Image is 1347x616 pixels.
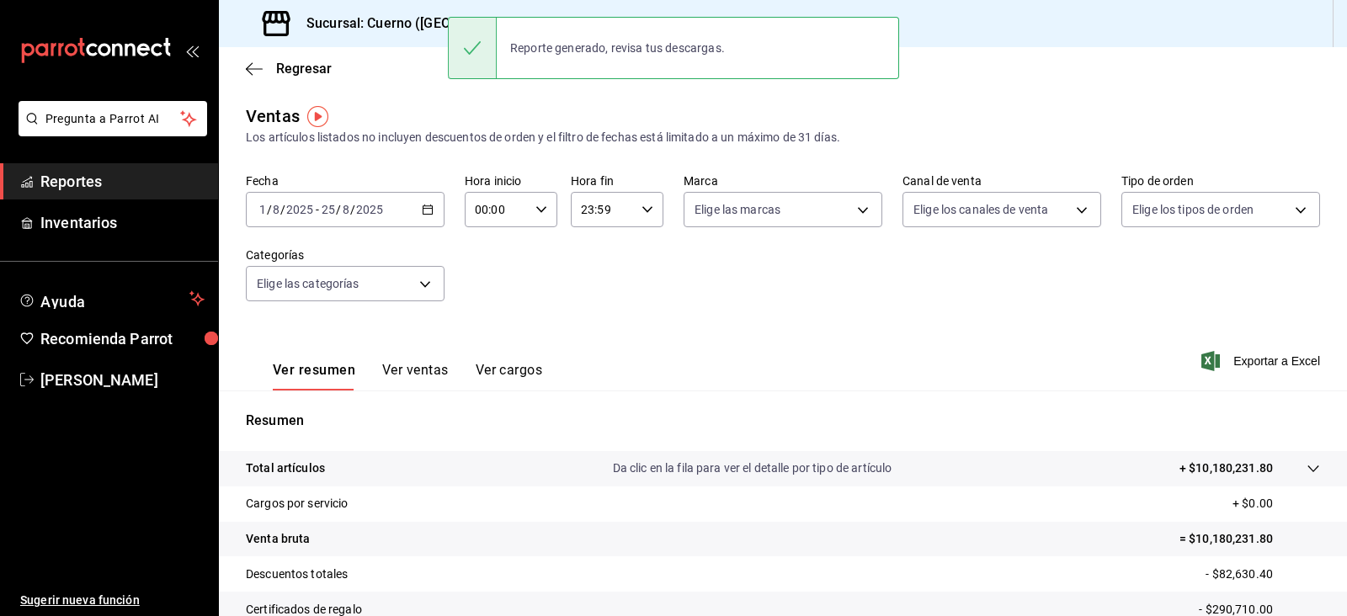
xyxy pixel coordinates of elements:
span: / [267,203,272,216]
img: Tooltip marker [307,106,328,127]
span: Regresar [276,61,332,77]
button: Exportar a Excel [1205,351,1320,371]
span: Inventarios [40,211,205,234]
p: Descuentos totales [246,566,348,583]
div: Ventas [246,104,300,129]
span: Elige las marcas [695,201,780,218]
span: Pregunta a Parrot AI [45,110,181,128]
span: / [280,203,285,216]
div: Reporte generado, revisa tus descargas. [497,29,738,66]
p: + $0.00 [1233,495,1320,512]
label: Categorías [246,249,445,261]
p: Venta bruta [246,530,310,548]
input: -- [342,203,350,216]
input: ---- [285,203,314,216]
label: Hora inicio [465,175,557,187]
p: - $82,630.40 [1206,566,1320,583]
p: = $10,180,231.80 [1179,530,1320,548]
a: Pregunta a Parrot AI [12,122,207,140]
div: Los artículos listados no incluyen descuentos de orden y el filtro de fechas está limitado a un m... [246,129,1320,146]
span: / [350,203,355,216]
span: Ayuda [40,289,183,309]
span: Elige las categorías [257,275,359,292]
label: Tipo de orden [1121,175,1320,187]
p: Resumen [246,411,1320,431]
button: Pregunta a Parrot AI [19,101,207,136]
span: - [316,203,319,216]
label: Canal de venta [902,175,1101,187]
span: Recomienda Parrot [40,327,205,350]
button: open_drawer_menu [185,44,199,57]
label: Marca [684,175,882,187]
input: -- [321,203,336,216]
button: Regresar [246,61,332,77]
p: Da clic en la fila para ver el detalle por tipo de artículo [613,459,892,477]
span: / [336,203,341,216]
span: Sugerir nueva función [20,592,205,609]
button: Ver cargos [476,362,543,390]
span: Reportes [40,170,205,193]
label: Hora fin [571,175,663,187]
button: Ver resumen [273,362,355,390]
button: Ver ventas [382,362,449,390]
p: + $10,180,231.80 [1179,459,1273,477]
p: Cargos por servicio [246,495,349,512]
input: -- [258,203,267,216]
input: -- [272,203,280,216]
input: ---- [355,203,384,216]
span: Elige los tipos de orden [1132,201,1254,218]
h3: Sucursal: Cuerno ([GEOGRAPHIC_DATA]) [293,13,557,34]
div: navigation tabs [273,362,542,390]
span: [PERSON_NAME] [40,369,205,391]
span: Elige los canales de venta [913,201,1048,218]
label: Fecha [246,175,445,187]
p: Total artículos [246,459,325,477]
